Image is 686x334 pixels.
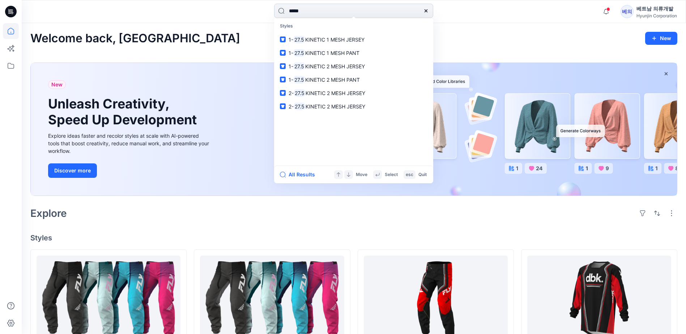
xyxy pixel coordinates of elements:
span: KINETIC 2 MESH PANT [305,77,360,83]
p: esc [406,171,413,179]
span: New [51,80,63,89]
span: 1- [289,77,293,83]
span: 1- [289,37,293,43]
span: KINETIC 1 MESH JERSEY [305,37,365,43]
a: 1-27.5KINETIC 1 MESH PANT [276,46,432,60]
a: 1-27.5KINETIC 2 MESH PANT [276,73,432,86]
span: KINETIC 2 MESH JERSEY [306,103,365,110]
div: Explore ideas faster and recolor styles at scale with AI-powered tools that boost creativity, red... [48,132,211,155]
h2: Explore [30,207,67,219]
span: KINETIC 2 MESH JERSEY [305,63,365,69]
mark: 27.5 [293,76,305,84]
p: Quit [418,171,427,179]
a: 2-27.5KINETIC 2 MESH JERSEY [276,100,432,113]
span: KINETIC 2 MESH JERSEY [306,90,365,96]
button: New [645,32,677,45]
a: 1-27.5KINETIC 2 MESH JERSEY [276,60,432,73]
mark: 27.5 [293,49,305,57]
div: 베트남 의류개발 [636,4,677,13]
h4: Styles [30,234,677,242]
p: Styles [276,20,432,33]
mark: 27.5 [294,89,306,97]
p: Move [356,171,367,179]
mark: 27.5 [293,62,305,70]
a: 1-27.5KINETIC 1 MESH JERSEY [276,33,432,46]
a: Discover more [48,163,211,178]
span: KINETIC 1 MESH PANT [305,50,359,56]
mark: 27.5 [293,35,305,44]
span: 1- [289,63,293,69]
button: All Results [280,170,320,179]
p: Select [385,171,398,179]
span: 2- [289,90,294,96]
span: 1- [289,50,293,56]
mark: 27.5 [294,102,306,111]
div: Hyunjin Corporation [636,13,677,18]
h1: Unleash Creativity, Speed Up Development [48,96,200,127]
h2: Welcome back, [GEOGRAPHIC_DATA] [30,32,240,45]
span: 2- [289,103,294,110]
div: 베의 [621,5,634,18]
a: 2-27.5KINETIC 2 MESH JERSEY [276,86,432,100]
button: Discover more [48,163,97,178]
